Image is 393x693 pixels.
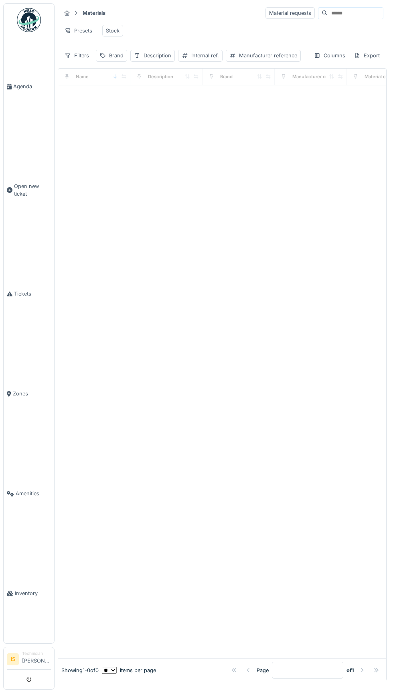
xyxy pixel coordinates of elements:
[61,25,96,36] div: Presets
[61,667,99,674] div: Showing 1 - 0 of 0
[257,667,269,674] div: Page
[346,667,354,674] strong: of 1
[16,490,51,497] span: Amenities
[15,590,51,597] span: Inventory
[191,52,219,59] div: Internal ref.
[310,50,349,61] div: Columns
[76,73,89,80] div: Name
[144,52,171,59] div: Description
[22,650,51,657] div: Technician
[17,8,41,32] img: Badge_color-CXgf-gQk.svg
[14,182,51,198] span: Open new ticket
[109,52,124,59] div: Brand
[4,344,54,444] a: Zones
[61,50,93,61] div: Filters
[4,244,54,344] a: Tickets
[4,136,54,244] a: Open new ticket
[106,27,120,34] div: Stock
[7,650,51,670] a: IS Technician[PERSON_NAME]
[79,9,109,17] strong: Materials
[350,50,383,61] div: Export
[13,83,51,90] span: Agenda
[4,543,54,643] a: Inventory
[265,7,315,19] div: Material requests
[22,650,51,668] li: [PERSON_NAME]
[4,444,54,543] a: Amenities
[239,52,297,59] div: Manufacturer reference
[13,390,51,397] span: Zones
[7,653,19,665] li: IS
[220,73,233,80] div: Brand
[4,36,54,136] a: Agenda
[14,290,51,298] span: Tickets
[148,73,173,80] div: Description
[292,73,344,80] div: Manufacturer reference
[102,667,156,674] div: items per page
